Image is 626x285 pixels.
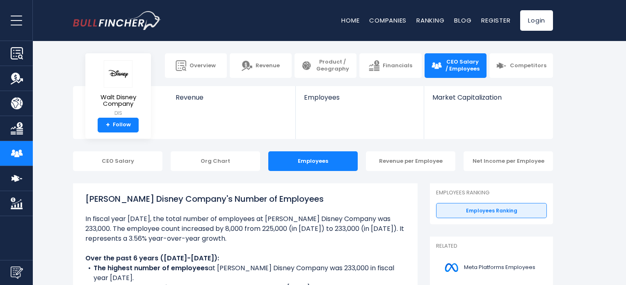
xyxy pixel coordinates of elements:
a: Companies [369,16,407,25]
strong: + [106,121,110,129]
a: Competitors [489,53,553,78]
a: Financials [359,53,421,78]
img: META logo [441,258,462,277]
span: Walt Disney Company [92,94,144,107]
span: Product / Geography [315,59,350,73]
a: Walt Disney Company DIS [91,60,145,118]
span: Financials [383,62,412,69]
h1: [PERSON_NAME] Disney Company's Number of Employees [85,193,405,205]
li: In fiscal year [DATE], the total number of employees at [PERSON_NAME] Disney Company was 233,000.... [85,214,405,244]
a: Product / Geography [295,53,356,78]
div: Net Income per Employee [464,151,553,171]
span: CEO Salary / Employees [445,59,480,73]
a: Login [520,10,553,31]
a: Revenue [167,86,296,115]
a: +Follow [98,118,139,132]
small: DIS [92,109,144,117]
span: Revenue [256,62,280,69]
a: CEO Salary / Employees [425,53,487,78]
a: Employees [296,86,423,115]
a: Overview [165,53,227,78]
p: Related [436,243,547,250]
a: Go to homepage [73,11,161,30]
div: Employees [268,151,358,171]
a: Register [481,16,510,25]
span: Meta Platforms Employees [464,264,535,271]
img: bullfincher logo [73,11,161,30]
div: Revenue per Employee [366,151,455,171]
a: Blog [454,16,471,25]
b: Over the past 6 years ([DATE]-[DATE]): [85,253,219,263]
div: Org Chart [171,151,260,171]
span: Competitors [510,62,546,69]
span: Employees [304,93,415,101]
span: Revenue [176,93,288,101]
p: Employees Ranking [436,189,547,196]
span: Overview [190,62,216,69]
span: Market Capitalization [432,93,544,101]
a: Market Capitalization [424,86,552,115]
a: Meta Platforms Employees [436,256,547,279]
b: The highest number of employees [94,263,208,273]
div: CEO Salary [73,151,162,171]
li: at [PERSON_NAME] Disney Company was 233,000 in fiscal year [DATE]. [85,263,405,283]
a: Home [341,16,359,25]
a: Ranking [416,16,444,25]
a: Revenue [230,53,292,78]
a: Employees Ranking [436,203,547,219]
